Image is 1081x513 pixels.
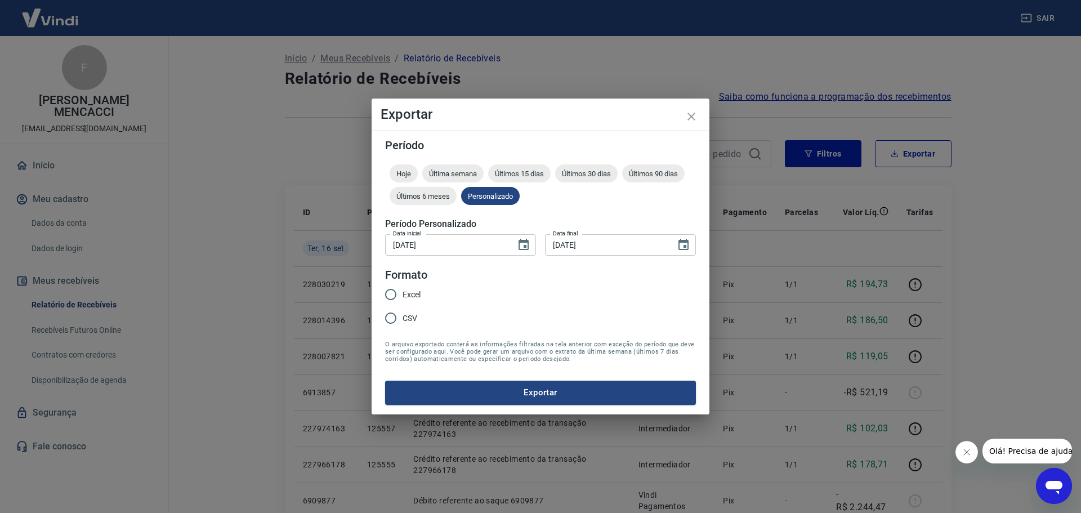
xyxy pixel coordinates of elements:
h4: Exportar [381,108,700,121]
legend: Formato [385,267,427,283]
span: Últimos 15 dias [488,169,551,178]
h5: Período Personalizado [385,218,696,230]
span: CSV [403,313,417,324]
div: Últimos 30 dias [555,164,618,182]
span: Hoje [390,169,418,178]
span: Últimos 90 dias [622,169,685,178]
span: Última semana [422,169,484,178]
div: Últimos 15 dias [488,164,551,182]
div: Personalizado [461,187,520,205]
div: Última semana [422,164,484,182]
span: Olá! Precisa de ajuda? [7,8,95,17]
input: DD/MM/YYYY [385,234,508,255]
iframe: Botão para abrir a janela de mensagens [1036,468,1072,504]
iframe: Mensagem da empresa [982,439,1072,463]
button: Exportar [385,381,696,404]
div: Hoje [390,164,418,182]
span: Personalizado [461,192,520,200]
span: Excel [403,289,421,301]
label: Data final [553,229,578,238]
div: Últimos 6 meses [390,187,457,205]
span: Últimos 6 meses [390,192,457,200]
h5: Período [385,140,696,151]
iframe: Fechar mensagem [955,441,978,463]
span: Últimos 30 dias [555,169,618,178]
input: DD/MM/YYYY [545,234,668,255]
div: Últimos 90 dias [622,164,685,182]
label: Data inicial [393,229,422,238]
button: Choose date, selected date is 16 de set de 2025 [512,234,535,256]
span: O arquivo exportado conterá as informações filtradas na tela anterior com exceção do período que ... [385,341,696,363]
button: close [678,103,705,130]
button: Choose date, selected date is 16 de set de 2025 [672,234,695,256]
